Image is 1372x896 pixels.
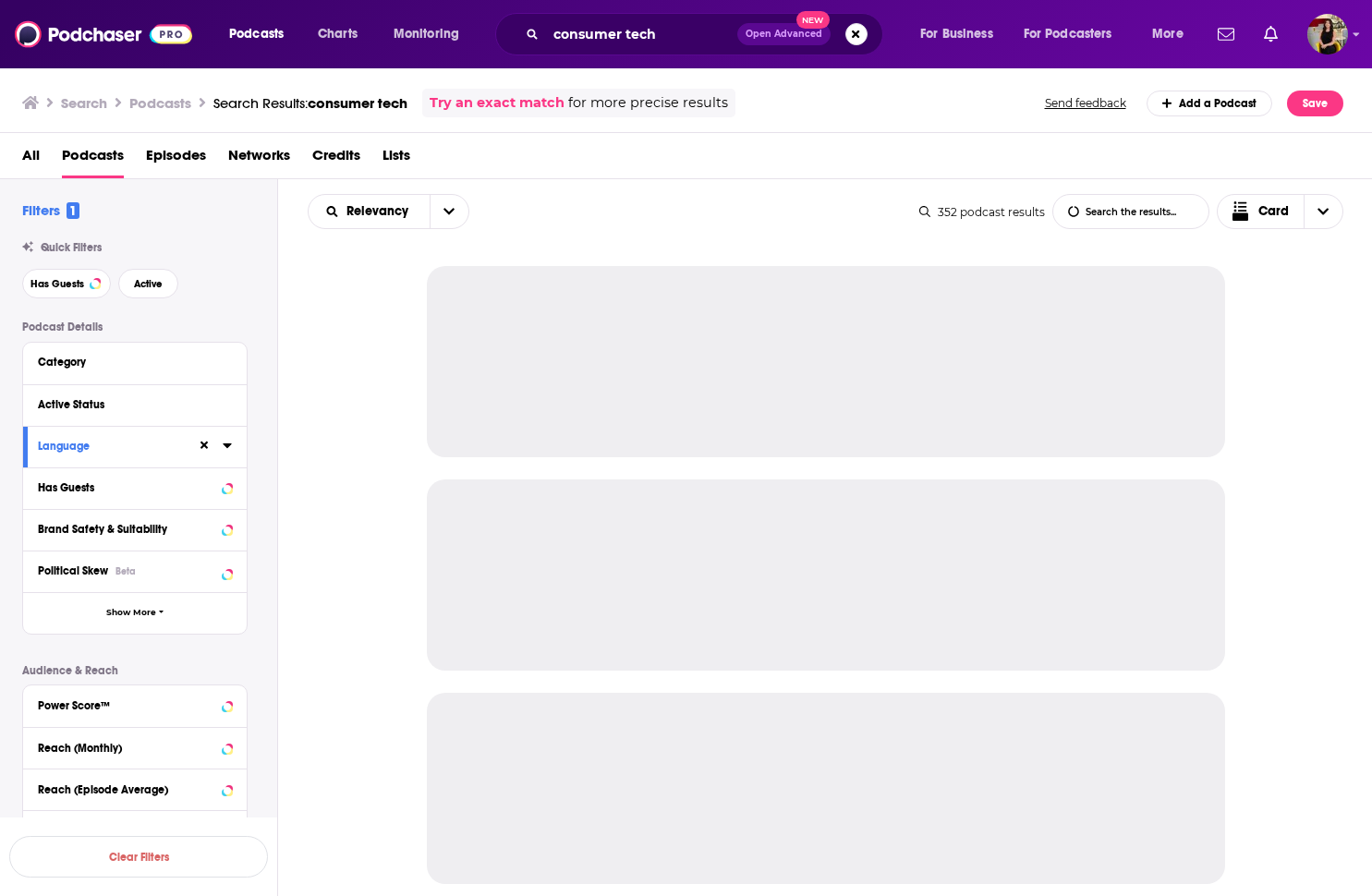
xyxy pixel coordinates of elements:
button: Send feedback [1039,95,1132,111]
button: Clear Filters [9,836,268,878]
a: Lists [382,140,410,178]
span: Show More [106,608,156,618]
img: User Profile [1307,14,1348,54]
span: Logged in as cassey [1307,14,1348,54]
button: open menu [309,205,430,218]
a: Try an exact match [430,92,565,114]
button: Active Status [38,393,232,416]
a: Charts [306,19,369,49]
button: open menu [1012,19,1139,49]
div: Has Guests [38,481,216,494]
button: open menu [1139,19,1207,49]
img: Podchaser - Follow, Share and Rate Podcasts [15,17,192,52]
button: Power Score™ [38,693,232,716]
span: Relevancy [346,205,415,218]
span: New [796,11,830,29]
div: Search Results: [213,94,407,112]
div: Beta [115,565,136,577]
h3: Podcasts [129,94,191,112]
a: Show notifications dropdown [1210,18,1242,50]
span: Political Skew [38,564,108,577]
input: Search podcasts, credits, & more... [546,19,737,49]
a: Podcasts [62,140,124,178]
span: For Podcasters [1024,21,1112,47]
button: Save [1287,91,1343,116]
button: Political SkewBeta [38,559,232,582]
h2: Filters [22,201,79,219]
span: for more precise results [568,92,728,114]
span: consumer tech [308,94,407,112]
h3: Search [61,94,107,112]
h2: Choose List sort [308,194,469,229]
a: Search Results:consumer tech [213,94,407,112]
button: open menu [907,19,1016,49]
span: Charts [318,21,358,47]
div: Power Score™ [38,699,216,712]
div: 352 podcast results [919,205,1045,219]
span: Has Guests [30,279,84,289]
div: Brand Safety & Suitability [38,523,216,536]
a: Add a Podcast [1147,91,1273,116]
button: Active [118,269,178,298]
button: open menu [430,195,468,228]
button: Category [38,350,232,373]
button: Show More [23,592,247,634]
div: Search podcasts, credits, & more... [513,13,901,55]
button: Reach (Episode Average) [38,777,232,800]
div: Active Status [38,398,220,411]
button: Has Guests [38,476,232,499]
button: Brand Safety & Suitability [38,517,232,540]
span: For Business [920,21,993,47]
button: Language [38,434,197,457]
div: Language [38,440,185,453]
span: Open Advanced [746,30,822,39]
button: Has Guests [22,269,111,298]
p: Podcast Details [22,321,248,333]
button: Open AdvancedNew [737,23,831,45]
a: Episodes [146,140,206,178]
button: open menu [216,19,308,49]
a: All [22,140,40,178]
a: Networks [228,140,290,178]
div: Reach (Episode Average) [38,783,216,796]
button: open menu [381,19,483,49]
span: Quick Filters [41,241,102,254]
button: Choose View [1217,194,1344,229]
span: Podcasts [229,21,284,47]
a: Credits [312,140,360,178]
span: More [1152,21,1184,47]
span: Card [1258,205,1289,218]
div: Reach (Monthly) [38,742,216,755]
span: Monitoring [394,21,459,47]
span: Active [134,279,163,289]
button: Reach (Monthly) [38,735,232,758]
a: Show notifications dropdown [1257,18,1285,50]
button: Show profile menu [1307,14,1348,54]
div: Category [38,356,220,369]
span: 1 [67,202,79,219]
p: Audience & Reach [22,664,248,677]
